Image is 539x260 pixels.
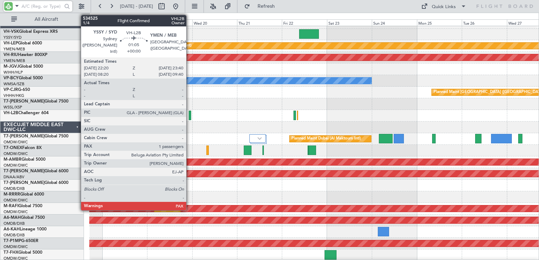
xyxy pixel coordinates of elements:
[4,250,18,255] span: T7-FHX
[4,64,43,69] a: M-JGVJGlobal 5000
[4,192,44,197] a: M-RRRRGlobal 6000
[4,35,22,40] a: YSSY/SYD
[432,4,456,11] div: Quick Links
[4,239,38,243] a: T7-P1MPG-650ER
[418,1,470,12] button: Quick Links
[147,19,192,26] div: Tue 19
[4,64,19,69] span: M-JGVJ
[4,157,46,162] a: M-AMBRGlobal 5000
[4,146,42,150] a: T7-ONEXFalcon 8X
[4,70,23,75] a: WIHH/HLP
[111,157,181,167] div: Planned Maint Dubai (Al Maktoum Intl)
[156,203,226,214] div: Planned Maint Dubai (Al Maktoum Intl)
[4,53,18,57] span: VH-RIU
[4,30,19,34] span: VH-VSK
[4,53,47,57] a: VH-RIUHawker 800XP
[104,41,192,51] div: Unplanned Maint Wichita (Wichita Mid-continent)
[4,134,44,138] span: T7-[PERSON_NAME]
[4,151,28,156] a: OMDW/DWC
[372,19,417,26] div: Sun 24
[4,181,68,185] a: T7-[PERSON_NAME]Global 6000
[8,14,77,25] button: All Aircraft
[102,19,147,26] div: Mon 18
[462,19,507,26] div: Tue 26
[4,93,24,98] a: VHHH/HKG
[111,145,170,156] div: Planned Maint Geneva (Cointrin)
[4,209,28,215] a: OMDW/DWC
[4,76,43,80] a: VP-BCYGlobal 5000
[4,174,24,180] a: DNAA/ABV
[4,81,24,87] a: WMSA/SZB
[4,233,25,238] a: OMDB/DXB
[4,181,44,185] span: T7-[PERSON_NAME]
[291,134,361,144] div: Planned Maint Dubai (Al Maktoum Intl)
[4,204,42,208] a: M-RAFIGlobal 7500
[4,221,25,226] a: OMDB/DXB
[327,19,372,26] div: Sat 23
[4,41,42,45] a: VH-LEPGlobal 6000
[4,99,44,104] span: T7-[PERSON_NAME]
[4,41,18,45] span: VH-LEP
[22,1,62,12] input: A/C (Reg. or Type)
[4,204,18,208] span: M-RAFI
[4,239,21,243] span: T7-P1MP
[4,111,49,115] a: VH-L2BChallenger 604
[4,99,68,104] a: T7-[PERSON_NAME]Global 7500
[18,17,74,22] span: All Aircraft
[4,227,47,231] a: A6-KAHLineage 1000
[4,192,20,197] span: M-RRRR
[4,169,44,173] span: T7-[PERSON_NAME]
[4,47,25,52] a: YMEN/MEB
[4,244,28,249] a: OMDW/DWC
[4,227,20,231] span: A6-KAH
[4,111,18,115] span: VH-L2B
[417,19,462,26] div: Mon 25
[4,105,22,110] a: WSSL/XSP
[4,216,21,220] span: A6-MAH
[241,1,283,12] button: Refresh
[4,88,30,92] a: VP-CJRG-650
[120,3,153,10] span: [DATE] - [DATE]
[4,250,42,255] a: T7-FHXGlobal 5000
[4,30,58,34] a: VH-VSKGlobal Express XRS
[282,19,327,26] div: Fri 22
[258,137,262,140] img: arrow-gray.svg
[4,146,22,150] span: T7-ONEX
[4,163,28,168] a: OMDW/DWC
[4,140,28,145] a: OMDW/DWC
[4,134,68,138] a: T7-[PERSON_NAME]Global 7500
[4,76,19,80] span: VP-BCY
[252,4,281,9] span: Refresh
[4,169,68,173] a: T7-[PERSON_NAME]Global 6000
[4,216,45,220] a: A6-MAHGlobal 7500
[4,58,25,63] a: YMEN/MEB
[4,88,18,92] span: VP-CJR
[4,157,22,162] span: M-AMBR
[237,19,282,26] div: Thu 21
[4,186,25,191] a: OMDB/DXB
[91,14,103,20] div: [DATE]
[4,198,28,203] a: OMDW/DWC
[192,19,237,26] div: Wed 20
